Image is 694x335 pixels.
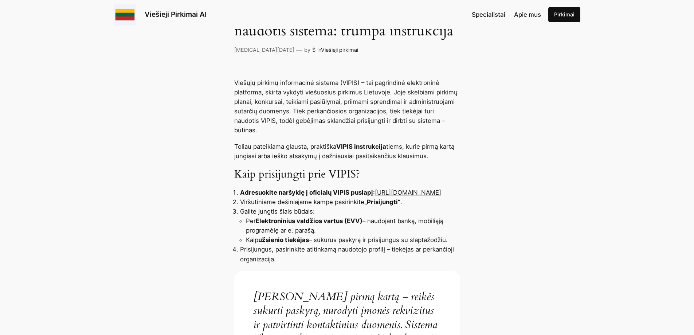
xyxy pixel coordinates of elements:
[234,6,460,39] h1: Kaip prisijungti prie VIPIS ir naudotis sistema: trumpa instrukcija
[472,10,541,19] nav: Navigation
[234,142,460,161] p: Toliau pateikiama glausta, praktiška tiems, kurie pirmą kartą jungiasi arba ieško atsakymų į dažn...
[514,11,541,18] span: Apie mus
[258,236,309,244] strong: užsienio tiekėjas
[336,143,386,150] strong: VIPIS instrukcija
[240,245,460,264] li: Prisijungus, pasirinkite atitinkamą naudotojo profilį – tiekėjas ar perkančioji organizacija.
[246,216,460,235] li: Per – naudojant banką, mobiliąją programėlę ar e. parašą.
[240,207,460,245] li: Galite jungtis šiais būdais:
[548,7,580,22] a: Pirkimai
[240,188,460,197] li: :
[317,47,321,53] span: in
[240,189,373,196] strong: Adresuokite naršyklę į oficialų VIPIS puslapį
[145,10,207,19] a: Viešieji Pirkimai AI
[321,47,358,53] a: Viešieji pirkimai
[514,10,541,19] a: Apie mus
[246,235,460,245] li: Kaip – sukurus paskyrą ir prisijungus su slaptažodžiu.
[304,46,310,54] p: by
[312,47,315,53] a: Š
[234,168,460,181] h3: Kaip prisijungti prie VIPIS?
[375,189,441,196] a: [URL][DOMAIN_NAME]
[240,197,460,207] li: Viršutiniame dešiniajame kampe pasirinkite .
[472,11,505,18] span: Specialistai
[114,4,136,26] img: Viešieji pirkimai logo
[472,10,505,19] a: Specialistai
[364,198,400,206] strong: „Prisijungti“
[256,217,362,225] strong: Elektroninius valdžios vartus (EVV)
[234,47,294,53] a: [MEDICAL_DATA][DATE]
[234,78,460,135] p: Viešųjų pirkimų informacinė sistema (VIPIS) – tai pagrindinė elektroninė platforma, skirta vykdyt...
[296,45,302,55] p: —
